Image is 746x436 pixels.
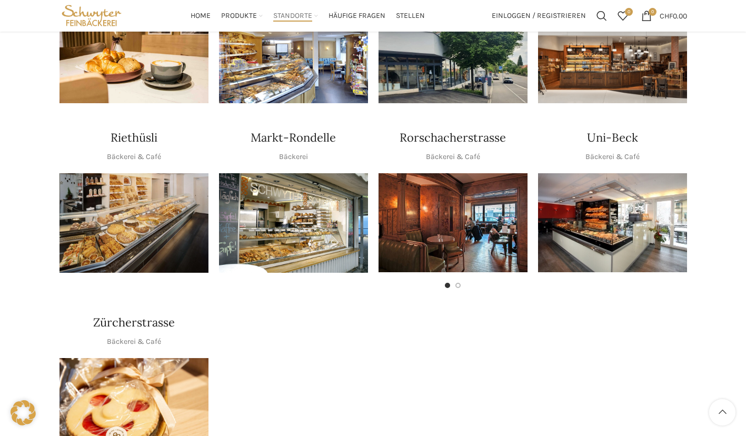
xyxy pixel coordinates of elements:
[59,173,208,273] div: 1 / 1
[279,151,308,163] p: Bäckerei
[396,11,425,21] span: Stellen
[191,11,211,21] span: Home
[59,4,208,103] img: schwyter-23
[636,5,692,26] a: 0 CHF0.00
[379,173,528,272] img: Rorschacherstrasse
[93,314,175,331] h4: Zürcherstrasse
[660,11,687,20] bdi: 0.00
[59,4,208,103] div: 1 / 1
[625,8,633,16] span: 0
[538,173,687,272] div: 1 / 1
[107,151,161,163] p: Bäckerei & Café
[329,11,385,21] span: Häufige Fragen
[426,151,480,163] p: Bäckerei & Café
[111,130,157,146] h4: Riethüsli
[221,5,263,26] a: Produkte
[538,4,687,103] div: 1 / 1
[538,173,687,272] img: rechts_09-1
[591,5,612,26] a: Suchen
[492,12,586,19] span: Einloggen / Registrieren
[219,4,368,103] div: 1 / 1
[219,4,368,103] img: Neudorf_1
[221,11,257,21] span: Produkte
[396,5,425,26] a: Stellen
[400,130,506,146] h4: Rorschacherstrasse
[538,4,687,103] img: Schwyter-1800x900
[273,11,312,21] span: Standorte
[273,5,318,26] a: Standorte
[445,283,450,288] li: Go to slide 1
[59,173,208,273] img: Riethüsli-2
[612,5,633,26] a: 0
[486,5,591,26] a: Einloggen / Registrieren
[379,4,528,103] div: 1 / 1
[129,5,486,26] div: Main navigation
[59,11,124,19] a: Site logo
[612,5,633,26] div: Meine Wunschliste
[191,5,211,26] a: Home
[379,173,528,272] div: 1 / 2
[107,336,161,348] p: Bäckerei & Café
[709,399,735,425] a: Scroll to top button
[251,130,336,146] h4: Markt-Rondelle
[455,283,461,288] li: Go to slide 2
[219,173,368,273] div: 1 / 1
[649,8,657,16] span: 0
[379,4,528,103] img: 0842cc03-b884-43c1-a0c9-0889ef9087d6 copy
[587,130,638,146] h4: Uni-Beck
[585,151,640,163] p: Bäckerei & Café
[219,173,368,273] img: Rondelle_1
[329,5,385,26] a: Häufige Fragen
[660,11,673,20] span: CHF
